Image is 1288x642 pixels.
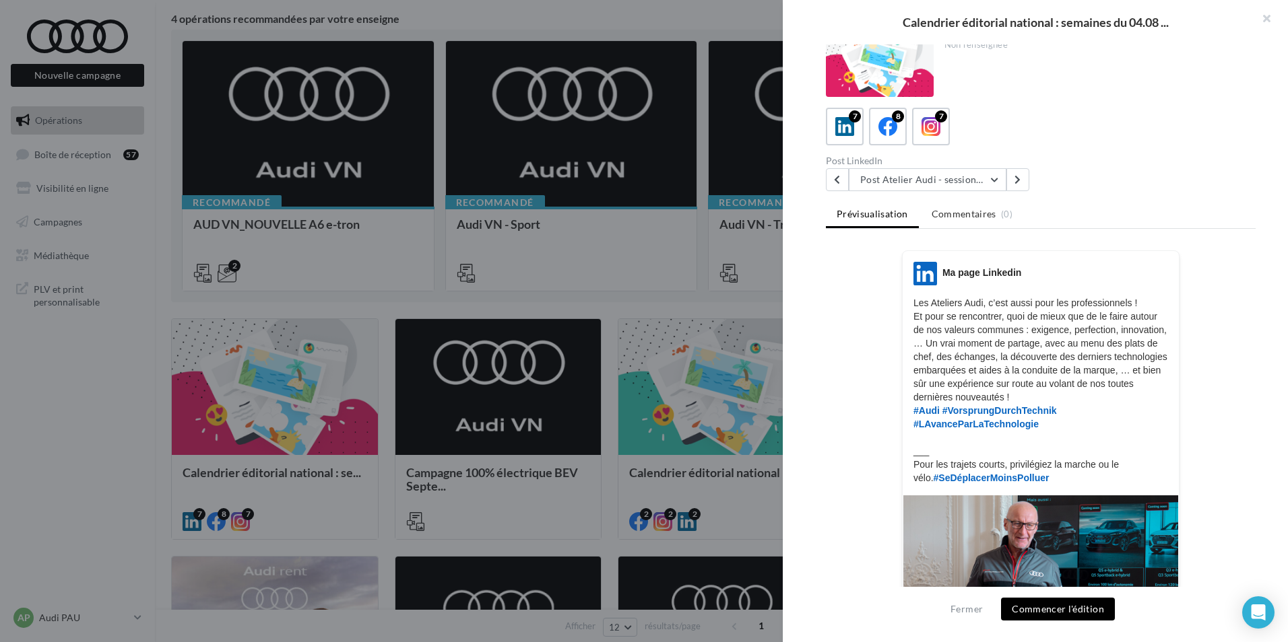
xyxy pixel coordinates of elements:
[935,110,947,122] div: 7
[1001,209,1012,219] span: (0)
[913,405,940,416] span: #Audi
[826,156,1035,166] div: Post LinkedIn
[1242,596,1275,629] div: Open Intercom Messenger
[892,110,904,122] div: 8
[942,266,1021,279] div: Ma page Linkedin
[942,405,1057,416] span: #VorsprungDurchTechnik
[903,16,1169,28] span: Calendrier éditorial national : semaines du 04.08 ...
[913,296,1168,485] p: Les Ateliers Audi, c’est aussi pour les professionnels ! Et pour se rencontrer, quoi de mieux que...
[944,39,1246,51] div: Non renseignée
[945,601,988,617] button: Fermer
[932,207,996,221] span: Commentaires
[849,168,1006,191] button: Post Atelier Audi - session Business
[913,419,1039,429] span: #LAvanceParLaTechnologie
[934,472,1050,483] span: #SeDéplacerMoinsPolluer
[1001,598,1115,620] button: Commencer l'édition
[849,110,861,122] div: 7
